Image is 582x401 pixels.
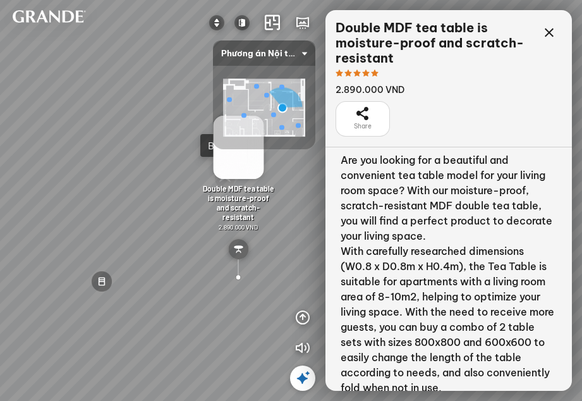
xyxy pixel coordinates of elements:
[341,244,557,395] p: With carefully researched dimensions (W0.8 x D0.8m x H0.4m), the Tea Table is suitable for apartm...
[371,70,379,77] span: star
[362,70,370,77] span: star
[354,121,372,132] span: Share
[353,70,361,77] span: star
[341,152,557,244] p: Are you looking for a beautiful and convenient tea table model for your living room space? With o...
[219,223,258,231] span: 2.890.000 VND
[344,70,352,77] span: star
[336,70,343,77] span: star
[10,10,86,23] img: logo
[221,40,307,66] span: Phương án Nội thất
[336,20,537,66] div: Double MDF tea table is moisture-proof and scratch-resistant
[336,83,537,96] div: 2.890.000 VND
[209,15,224,30] img: Furnishing
[228,239,248,259] img: type_coffee_tab_GMPFAYCVFM26.png
[234,15,250,30] img: logo
[203,184,274,221] span: Double MDF tea table is moisture-proof and scratch-resistant
[223,79,305,137] img: FPT_PLAZA_2_C_N_7VUZJ6TMLUP4.png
